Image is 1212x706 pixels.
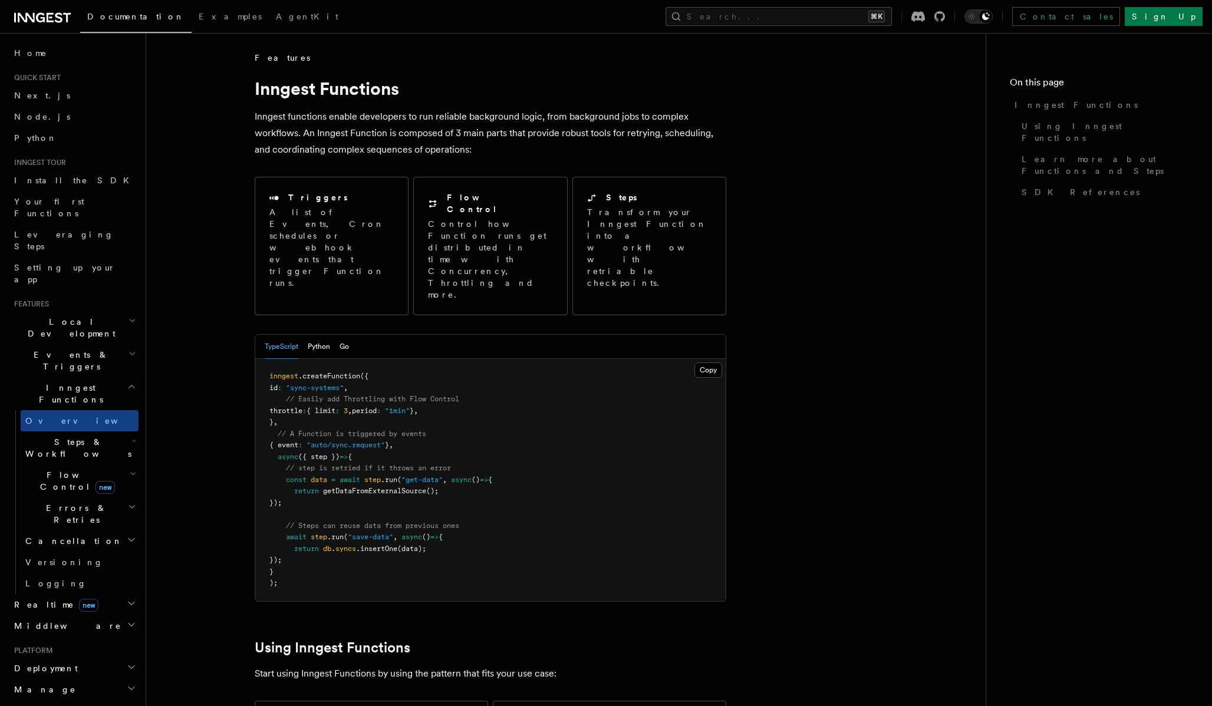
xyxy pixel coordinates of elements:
a: Python [9,127,139,149]
span: async [451,476,472,484]
span: { [488,476,492,484]
span: db [323,545,331,553]
span: } [269,418,274,426]
span: Learn more about Functions and Steps [1022,153,1188,177]
button: Search...⌘K [666,7,892,26]
span: Documentation [87,12,185,21]
span: => [430,533,439,541]
span: 3 [344,407,348,415]
span: AgentKit [276,12,338,21]
span: new [95,481,115,494]
a: Versioning [21,552,139,573]
span: // Steps can reuse data from previous ones [286,522,459,530]
span: Inngest tour [9,158,66,167]
span: "get-data" [401,476,443,484]
span: "1min" [385,407,410,415]
a: Contact sales [1012,7,1120,26]
button: Errors & Retries [21,497,139,530]
p: Start using Inngest Functions by using the pattern that fits your use case: [255,665,726,682]
span: : [298,441,302,449]
span: { limit [307,407,335,415]
span: : [377,407,381,415]
p: Transform your Inngest Function into a workflow with retriable checkpoints. [587,206,713,289]
p: Control how Function runs get distributed in time with Concurrency, Throttling and more. [428,218,552,301]
span: , [274,418,278,426]
span: return [294,545,319,553]
a: Your first Functions [9,191,139,224]
span: , [344,384,348,392]
span: ({ [360,372,368,380]
a: Next.js [9,85,139,106]
span: Install the SDK [14,176,136,185]
span: Leveraging Steps [14,230,114,251]
a: Sign Up [1125,7,1203,26]
span: step [311,533,327,541]
span: ( [344,533,348,541]
span: // Easily add Throttling with Flow Control [286,395,459,403]
button: Manage [9,679,139,700]
span: "sync-systems" [286,384,344,392]
span: async [401,533,422,541]
kbd: ⌘K [868,11,885,22]
span: Cancellation [21,535,123,547]
a: Flow ControlControl how Function runs get distributed in time with Concurrency, Throttling and more. [413,177,567,315]
span: Features [9,299,49,309]
button: Local Development [9,311,139,344]
span: Manage [9,684,76,695]
span: step [364,476,381,484]
span: Quick start [9,73,61,83]
span: = [331,476,335,484]
button: Inngest Functions [9,377,139,410]
button: Toggle dark mode [964,9,993,24]
a: Documentation [80,4,192,33]
button: Realtimenew [9,594,139,615]
a: Install the SDK [9,170,139,191]
span: Steps & Workflows [21,436,131,460]
button: Go [340,335,349,359]
span: const [286,476,307,484]
span: syncs [335,545,356,553]
span: return [294,487,319,495]
button: Steps & Workflows [21,431,139,464]
a: Home [9,42,139,64]
span: // step is retried if it throws an error [286,464,451,472]
span: : [278,384,282,392]
span: , [389,441,393,449]
span: getDataFromExternalSource [323,487,426,495]
span: }); [269,499,282,507]
a: SDK References [1017,182,1188,203]
span: Python [14,133,57,143]
span: Features [255,52,310,64]
span: Node.js [14,112,70,121]
h2: Triggers [288,192,348,203]
a: Using Inngest Functions [1017,116,1188,149]
a: Setting up your app [9,257,139,290]
button: Middleware [9,615,139,636]
div: Inngest Functions [9,410,139,594]
a: TriggersA list of Events, Cron schedules or webhook events that trigger Function runs. [255,177,409,315]
p: Inngest functions enable developers to run reliable background logic, from background jobs to com... [255,108,726,158]
span: Logging [25,579,87,588]
a: Learn more about Functions and Steps [1017,149,1188,182]
span: .run [327,533,344,541]
p: A list of Events, Cron schedules or webhook events that trigger Function runs. [269,206,394,289]
span: Examples [199,12,262,21]
span: () [472,476,480,484]
span: (); [426,487,439,495]
a: Node.js [9,106,139,127]
h2: Flow Control [447,192,552,215]
span: } [269,568,274,576]
span: { [439,533,443,541]
span: Home [14,47,47,59]
a: Overview [21,410,139,431]
span: async [278,453,298,461]
span: inngest [269,372,298,380]
span: . [331,545,335,553]
span: (data); [397,545,426,553]
span: { event [269,441,298,449]
span: : [302,407,307,415]
h4: On this page [1010,75,1188,94]
span: "save-data" [348,533,393,541]
span: } [385,441,389,449]
span: await [286,533,307,541]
